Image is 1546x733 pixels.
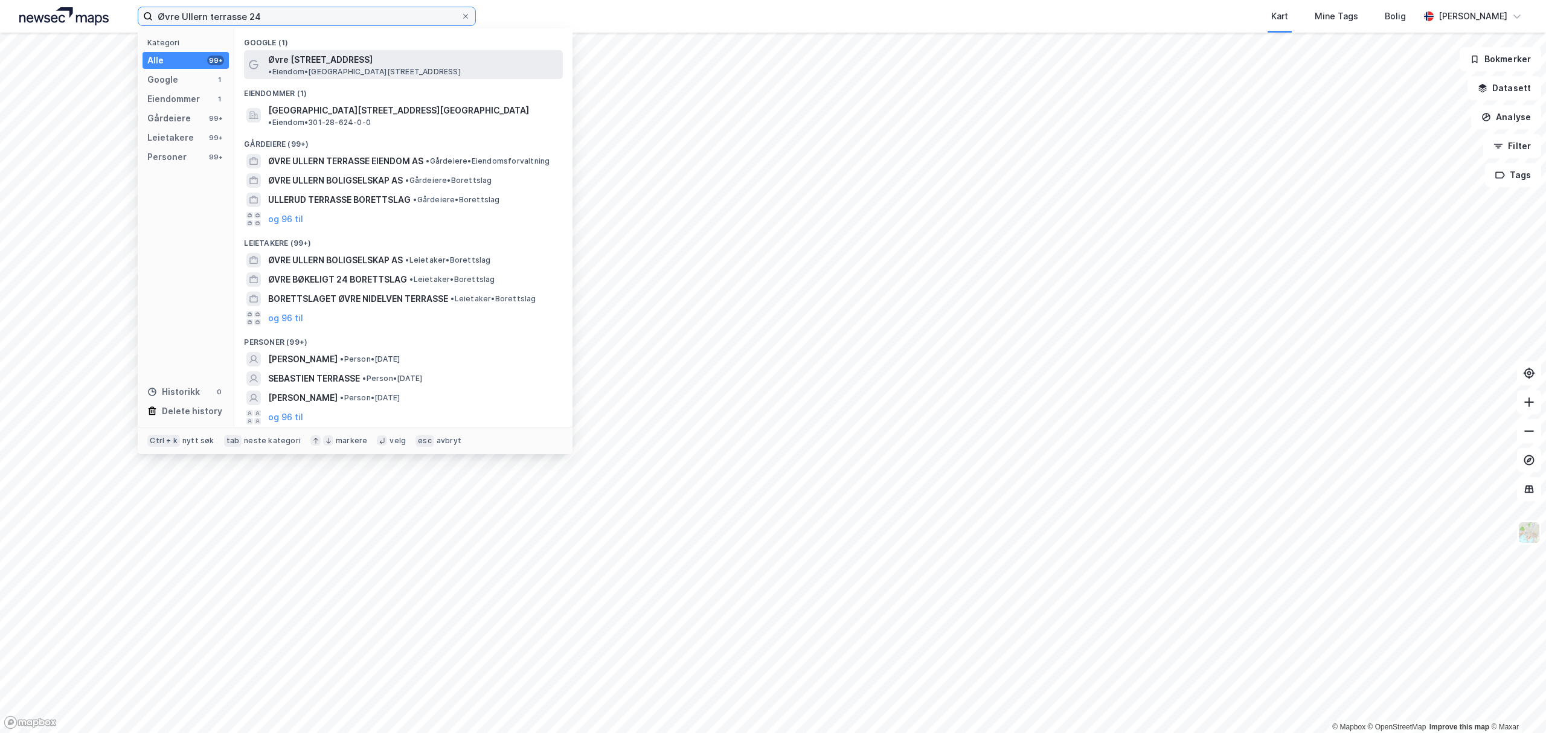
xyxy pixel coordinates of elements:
[390,436,406,446] div: velg
[451,294,536,304] span: Leietaker • Borettslag
[1429,723,1489,731] a: Improve this map
[268,212,303,226] button: og 96 til
[1315,9,1358,24] div: Mine Tags
[340,354,344,363] span: •
[162,404,222,418] div: Delete history
[268,311,303,325] button: og 96 til
[207,114,224,123] div: 99+
[1485,163,1541,187] button: Tags
[268,410,303,424] button: og 96 til
[214,75,224,85] div: 1
[147,92,200,106] div: Eiendommer
[4,715,57,729] a: Mapbox homepage
[268,118,371,127] span: Eiendom • 301-28-624-0-0
[268,292,448,306] span: BORETTSLAGET ØVRE NIDELVEN TERRASSE
[1483,134,1541,158] button: Filter
[268,53,373,67] span: Øvre [STREET_ADDRESS]
[234,28,573,50] div: Google (1)
[268,253,403,267] span: ØVRE ULLERN BOLIGSELSKAP AS
[268,272,407,287] span: ØVRE BØKELIGT 24 BORETTSLAG
[147,385,200,399] div: Historikk
[268,371,360,386] span: SEBASTIEN TERRASSE
[234,130,573,152] div: Gårdeiere (99+)
[405,255,490,265] span: Leietaker • Borettslag
[207,56,224,65] div: 99+
[336,436,367,446] div: markere
[268,103,529,118] span: [GEOGRAPHIC_DATA][STREET_ADDRESS][GEOGRAPHIC_DATA]
[415,435,434,447] div: esc
[268,391,338,405] span: [PERSON_NAME]
[340,393,344,402] span: •
[362,374,422,383] span: Person • [DATE]
[234,229,573,251] div: Leietakere (99+)
[147,130,194,145] div: Leietakere
[1271,9,1288,24] div: Kart
[362,374,366,383] span: •
[1467,76,1541,100] button: Datasett
[413,195,499,205] span: Gårdeiere • Borettslag
[1471,105,1541,129] button: Analyse
[1460,47,1541,71] button: Bokmerker
[147,111,191,126] div: Gårdeiere
[268,352,338,366] span: [PERSON_NAME]
[147,72,178,87] div: Google
[268,67,272,76] span: •
[340,354,400,364] span: Person • [DATE]
[234,328,573,350] div: Personer (99+)
[268,118,272,127] span: •
[1332,723,1365,731] a: Mapbox
[244,436,301,446] div: neste kategori
[405,176,409,185] span: •
[234,79,573,101] div: Eiendommer (1)
[147,150,187,164] div: Personer
[451,294,454,303] span: •
[1439,9,1507,24] div: [PERSON_NAME]
[409,275,495,284] span: Leietaker • Borettslag
[426,156,429,165] span: •
[413,195,417,204] span: •
[207,133,224,142] div: 99+
[147,38,229,47] div: Kategori
[405,255,409,264] span: •
[1486,675,1546,733] iframe: Chat Widget
[207,152,224,162] div: 99+
[182,436,214,446] div: nytt søk
[153,7,461,25] input: Søk på adresse, matrikkel, gårdeiere, leietakere eller personer
[1368,723,1426,731] a: OpenStreetMap
[405,176,492,185] span: Gårdeiere • Borettslag
[268,173,403,188] span: ØVRE ULLERN BOLIGSELSKAP AS
[1385,9,1406,24] div: Bolig
[214,94,224,104] div: 1
[340,393,400,403] span: Person • [DATE]
[409,275,413,284] span: •
[268,193,411,207] span: ULLERUD TERRASSE BORETTSLAG
[147,53,164,68] div: Alle
[268,67,460,77] span: Eiendom • [GEOGRAPHIC_DATA][STREET_ADDRESS]
[268,154,423,168] span: ØVRE ULLERN TERRASSE EIENDOM AS
[19,7,109,25] img: logo.a4113a55bc3d86da70a041830d287a7e.svg
[426,156,550,166] span: Gårdeiere • Eiendomsforvaltning
[437,436,461,446] div: avbryt
[224,435,242,447] div: tab
[214,387,224,397] div: 0
[1518,521,1541,544] img: Z
[147,435,180,447] div: Ctrl + k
